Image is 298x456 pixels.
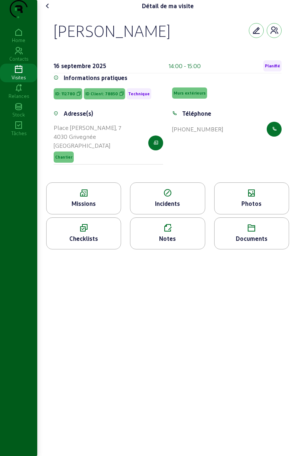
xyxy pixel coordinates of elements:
div: 4030 Grivegnée [54,132,121,141]
div: [GEOGRAPHIC_DATA] [54,141,121,150]
div: Place [PERSON_NAME], 7 [54,123,121,132]
div: Notes [130,234,205,243]
div: [PERSON_NAME] [54,21,170,40]
div: Incidents [130,199,205,208]
div: Adresse(s) [64,109,93,118]
div: Photos [215,199,289,208]
span: Technique [128,91,150,96]
div: 16 septembre 2025 [54,61,106,70]
div: Téléphone [182,109,211,118]
span: Chantier [55,154,72,160]
div: Informations pratiques [64,73,127,82]
span: ID Client: 78850 [85,91,118,96]
div: Checklists [47,234,121,243]
div: Documents [215,234,289,243]
div: Détail de ma visite [142,1,194,10]
span: Planifié [265,63,280,68]
div: [PHONE_NUMBER] [172,125,223,134]
div: 14:00 - 15:00 [169,61,201,70]
span: Murs extérieurs [174,90,206,96]
div: Missions [47,199,121,208]
span: ID: 112780 [55,91,75,96]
